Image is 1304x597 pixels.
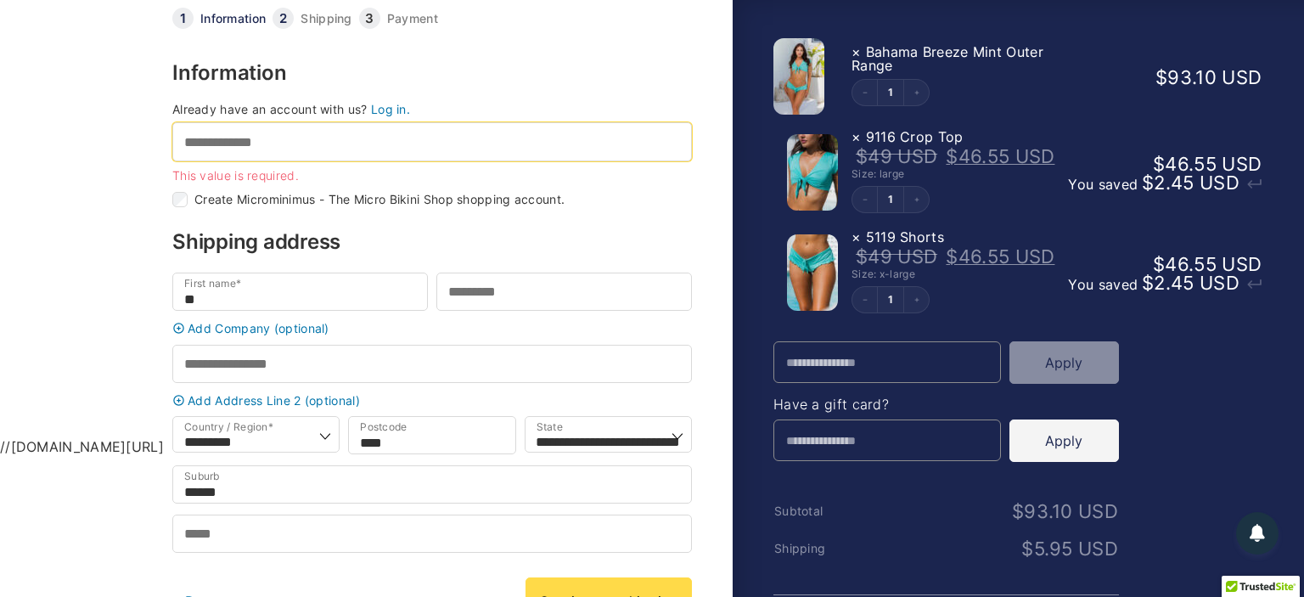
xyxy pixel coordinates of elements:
span: You saved [1068,157,1262,193]
a: Information [200,13,266,25]
a: Add Company (optional) [168,322,696,335]
span: $ [1155,66,1167,88]
img: Bahama Breeze Mint 9116 Crop Top 5119 Shorts 01v2 [773,38,824,115]
button: Decrement [852,80,878,105]
img: Bahama Breeze Mint 5119 Shorts 01 [787,234,838,311]
bdi: 93.10 USD [1155,66,1262,88]
a: Add Address Line 2 (optional) [168,394,696,407]
div: Size: x-large [852,269,1054,279]
bdi: 49 USD [856,245,937,268]
th: Subtotal [773,504,889,518]
span: Already have an account with us? [172,102,368,116]
button: Increment [903,287,929,313]
span: $ [856,145,868,167]
span: $ [1012,500,1024,522]
button: Increment [903,187,929,212]
span: $ [946,245,958,268]
span: $ [1021,538,1033,560]
a: Payment [387,13,438,25]
button: Apply [1009,341,1119,384]
bdi: 2.45 USD [1142,172,1239,194]
bdi: 49 USD [856,145,937,167]
a: Edit [878,194,903,205]
label: Create Microminimus - The Micro Bikini Shop shopping account. [194,194,565,206]
bdi: 93.10 USD [1012,500,1118,522]
img: Bahama Breeze Mint 9116 Crop Top 01 [787,134,838,211]
a: Log in. [371,102,410,116]
bdi: 46.55 USD [946,145,1054,167]
span: You saved [1068,257,1262,293]
a: Remove this item [852,43,861,60]
div: Size: large [852,169,1054,179]
a: Edit [878,87,903,98]
span: Bahama Breeze Mint Outer Range [852,43,1043,74]
button: Apply [1009,420,1119,462]
span: $ [1153,153,1165,175]
span: 5119 Shorts [866,228,944,245]
bdi: 2.45 USD [1142,272,1239,294]
a: Remove this item [852,228,861,245]
span: $ [1142,172,1154,194]
span: $ [1142,272,1154,294]
button: Decrement [852,187,878,212]
a: Edit [878,295,903,305]
span: $ [1153,253,1165,275]
bdi: 46.55 USD [1153,153,1262,175]
li: This value is required. [172,170,692,182]
button: Decrement [852,287,878,313]
h4: Have a gift card? [773,397,1119,411]
h3: Shipping address [172,232,692,252]
span: 9116 Crop Top [866,128,964,145]
span: $ [856,245,868,268]
a: Shipping [301,13,351,25]
h3: Information [172,63,692,83]
bdi: 5.95 USD [1021,538,1118,560]
a: Remove this item [852,128,861,145]
bdi: 46.55 USD [1153,253,1262,275]
th: Shipping [773,542,889,555]
button: Increment [903,80,929,105]
bdi: 46.55 USD [946,245,1054,268]
span: $ [946,145,958,167]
